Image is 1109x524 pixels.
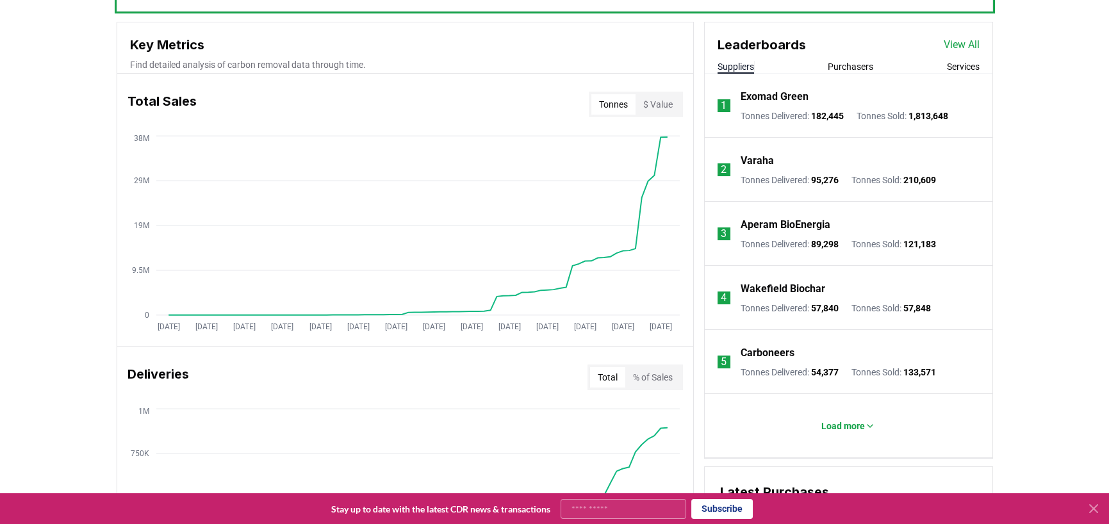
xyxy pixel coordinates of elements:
p: Load more [821,420,865,432]
a: Varaha [741,153,774,168]
p: 3 [721,226,727,242]
tspan: [DATE] [195,322,218,331]
tspan: 9.5M [131,266,149,275]
tspan: [DATE] [271,322,293,331]
tspan: 29M [133,176,149,185]
p: Tonnes Delivered : [741,238,839,250]
h3: Leaderboards [718,35,806,54]
h3: Total Sales [127,92,197,117]
p: 5 [721,354,727,370]
tspan: [DATE] [422,322,445,331]
a: Exomad Green [741,89,809,104]
p: Tonnes Sold : [857,110,948,122]
p: Tonnes Delivered : [741,302,839,315]
tspan: [DATE] [573,322,596,331]
a: Carboneers [741,345,794,361]
button: Load more [811,413,885,439]
tspan: [DATE] [536,322,558,331]
span: 95,276 [811,175,839,185]
p: Tonnes Sold : [851,238,936,250]
tspan: 750K [130,449,149,458]
button: Suppliers [718,60,754,73]
tspan: [DATE] [460,322,482,331]
span: 121,183 [903,239,936,249]
p: Tonnes Sold : [851,302,931,315]
tspan: 1M [138,407,149,416]
tspan: 19M [133,221,149,230]
a: View All [944,37,980,53]
span: 1,813,648 [908,111,948,121]
tspan: 0 [144,311,149,320]
span: 182,445 [811,111,844,121]
tspan: [DATE] [650,322,672,331]
tspan: [DATE] [611,322,634,331]
tspan: [DATE] [158,322,180,331]
h3: Latest Purchases [720,482,977,502]
tspan: [DATE] [309,322,331,331]
a: Wakefield Biochar [741,281,825,297]
button: Purchasers [828,60,873,73]
button: % of Sales [625,367,680,388]
h3: Deliveries [127,364,189,390]
p: Tonnes Delivered : [741,110,844,122]
button: Services [947,60,980,73]
span: 57,848 [903,303,931,313]
p: Find detailed analysis of carbon removal data through time. [130,58,680,71]
span: 89,298 [811,239,839,249]
p: Tonnes Sold : [851,366,936,379]
tspan: [DATE] [233,322,256,331]
a: Aperam BioEnergia [741,217,830,233]
span: 133,571 [903,367,936,377]
h3: Key Metrics [130,35,680,54]
tspan: [DATE] [347,322,369,331]
button: Tonnes [591,94,636,115]
tspan: [DATE] [498,322,520,331]
tspan: [DATE] [384,322,407,331]
p: 1 [721,98,727,113]
tspan: 38M [133,134,149,143]
p: Tonnes Delivered : [741,174,839,186]
span: 57,840 [811,303,839,313]
span: 210,609 [903,175,936,185]
p: Tonnes Delivered : [741,366,839,379]
p: 4 [721,290,727,306]
p: 2 [721,162,727,177]
button: $ Value [636,94,680,115]
p: Tonnes Sold : [851,174,936,186]
button: Total [590,367,625,388]
span: 54,377 [811,367,839,377]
